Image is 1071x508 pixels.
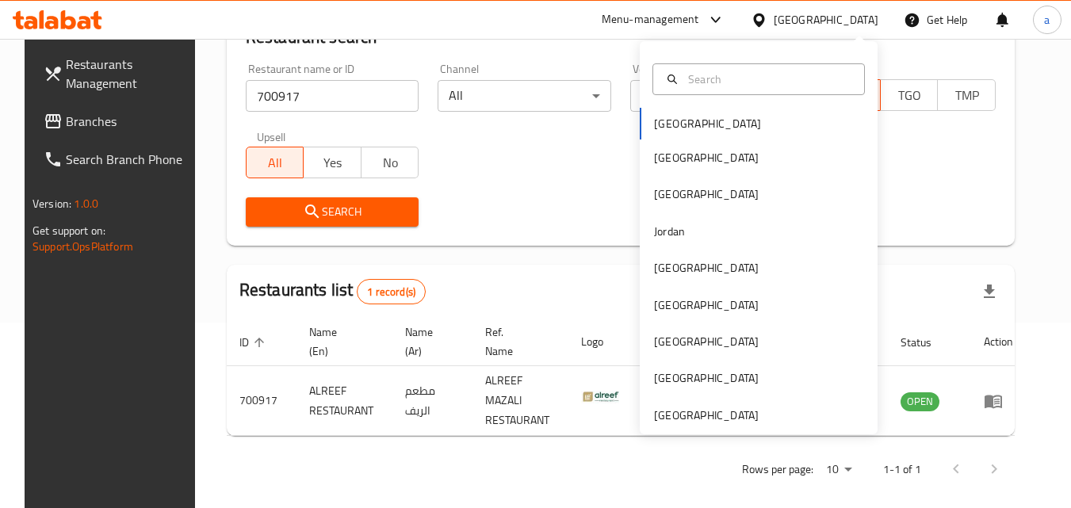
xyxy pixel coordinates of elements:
button: TMP [937,79,996,111]
span: Version: [33,193,71,214]
div: [GEOGRAPHIC_DATA] [654,259,759,277]
a: Branches [31,102,204,140]
div: All [438,80,611,112]
span: TMP [944,84,989,107]
input: Search for restaurant name or ID.. [246,80,419,112]
div: [GEOGRAPHIC_DATA] [654,185,759,203]
td: ALREEF RESTAURANT [296,366,392,436]
h2: Restaurants list [239,278,426,304]
div: [GEOGRAPHIC_DATA] [774,11,878,29]
th: Action [971,318,1026,366]
button: TGO [880,79,939,111]
span: Restaurants Management [66,55,191,93]
input: Search [682,71,855,88]
div: [GEOGRAPHIC_DATA] [654,149,759,166]
div: Menu [984,392,1013,411]
div: [GEOGRAPHIC_DATA] [654,369,759,387]
button: All [246,147,304,178]
div: Menu-management [602,10,699,29]
span: Yes [310,151,355,174]
span: Status [901,333,952,352]
div: [GEOGRAPHIC_DATA] [654,333,759,350]
div: Export file [970,273,1008,311]
span: Name (Ar) [405,323,453,361]
button: No [361,147,419,178]
td: 700917 [227,366,296,436]
label: Upsell [257,131,286,142]
span: 1 record(s) [358,285,425,300]
div: [GEOGRAPHIC_DATA] [654,407,759,424]
div: Rows per page: [820,458,858,482]
a: Restaurants Management [31,45,204,102]
button: Search [246,197,419,227]
span: Branches [66,112,191,131]
span: All [253,151,298,174]
p: Rows per page: [742,460,813,479]
span: Get support on: [33,220,105,241]
span: Search Branch Phone [66,150,191,169]
span: TGO [887,84,932,107]
div: Total records count [357,279,426,304]
span: ID [239,333,270,352]
span: 1.0.0 [74,193,98,214]
span: No [368,151,413,174]
td: مطعم الريف [392,366,472,436]
h2: Restaurant search [246,25,996,49]
a: Support.OpsPlatform [33,236,133,257]
table: enhanced table [227,318,1026,436]
span: Ref. Name [485,323,549,361]
th: Logo [568,318,640,366]
div: [GEOGRAPHIC_DATA] [654,296,759,314]
a: Search Branch Phone [31,140,204,178]
div: All [630,80,804,112]
img: ALREEF RESTAURANT [581,378,621,418]
span: OPEN [901,392,939,411]
button: Yes [303,147,361,178]
span: Name (En) [309,323,373,361]
p: 1-1 of 1 [883,460,921,479]
span: a [1044,11,1050,29]
td: ALREEF MAZALI RESTAURANT [472,366,568,436]
div: Jordan [654,223,685,240]
div: OPEN [901,392,939,411]
span: Search [258,202,407,222]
